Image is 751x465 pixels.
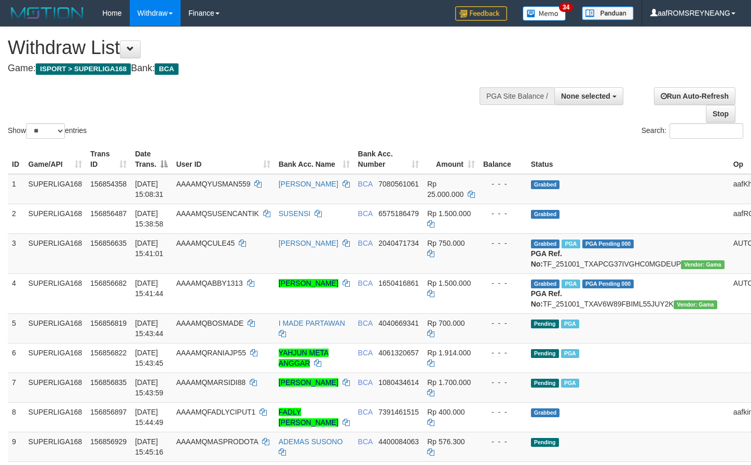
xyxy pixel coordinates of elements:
[706,105,735,123] a: Stop
[358,209,373,218] span: BCA
[358,349,373,357] span: BCA
[176,180,250,188] span: AAAAMQYUSMAN559
[90,180,127,188] span: 156854358
[8,313,24,343] td: 5
[279,319,345,327] a: I MADE PARTAWAN
[176,239,235,247] span: AAAAMQCULE45
[24,144,87,174] th: Game/API: activate to sort column ascending
[8,174,24,204] td: 1
[554,87,623,105] button: None selected
[131,144,172,174] th: Date Trans.: activate to sort column descending
[26,123,65,139] select: Showentries
[531,349,559,358] span: Pending
[483,436,523,447] div: - - -
[176,209,258,218] span: AAAAMQSUSENCANTIK
[527,144,729,174] th: Status
[90,279,127,287] span: 156856682
[358,180,373,188] span: BCA
[90,378,127,387] span: 156856835
[172,144,274,174] th: User ID: activate to sort column ascending
[562,280,580,288] span: Marked by aafsoycanthlai
[483,318,523,328] div: - - -
[354,144,424,174] th: Bank Acc. Number: activate to sort column ascending
[135,180,163,198] span: [DATE] 15:08:31
[24,233,87,273] td: SUPERLIGA168
[427,239,465,247] span: Rp 750.000
[531,289,562,308] b: PGA Ref. No:
[176,279,242,287] span: AAAAMQABBY1313
[582,240,634,248] span: PGA Pending
[279,279,338,287] a: [PERSON_NAME]
[8,144,24,174] th: ID
[654,87,735,105] a: Run Auto-Refresh
[378,180,419,188] span: Copy 7080561061 to clipboard
[24,313,87,343] td: SUPERLIGA168
[279,209,310,218] a: SUSENSI
[427,279,471,287] span: Rp 1.500.000
[531,320,559,328] span: Pending
[423,144,479,174] th: Amount: activate to sort column ascending
[24,204,87,233] td: SUPERLIGA168
[378,209,419,218] span: Copy 6575186479 to clipboard
[8,373,24,402] td: 7
[24,343,87,373] td: SUPERLIGA168
[24,174,87,204] td: SUPERLIGA168
[483,278,523,288] div: - - -
[358,239,373,247] span: BCA
[378,437,419,446] span: Copy 4400084063 to clipboard
[531,379,559,388] span: Pending
[176,319,243,327] span: AAAAMQBOSMADE
[358,408,373,416] span: BCA
[279,239,338,247] a: [PERSON_NAME]
[527,273,729,313] td: TF_251001_TXAV6W89FBIML55JUY2K
[561,92,610,100] span: None selected
[480,87,554,105] div: PGA Site Balance /
[279,180,338,188] a: [PERSON_NAME]
[559,3,573,12] span: 34
[8,63,490,74] h4: Game: Bank:
[582,6,634,20] img: panduan.png
[36,63,131,75] span: ISPORT > SUPERLIGA168
[90,239,127,247] span: 156856635
[561,379,579,388] span: Marked by aafsoycanthlai
[483,208,523,219] div: - - -
[562,240,580,248] span: Marked by aafsoycanthlai
[24,432,87,461] td: SUPERLIGA168
[670,123,743,139] input: Search:
[176,378,245,387] span: AAAAMQMARSIDI88
[8,343,24,373] td: 6
[279,349,329,367] a: YAHJUN META ANGGAR
[427,349,471,357] span: Rp 1.914.000
[90,437,127,446] span: 156856929
[531,408,560,417] span: Grabbed
[279,378,338,387] a: [PERSON_NAME]
[135,349,163,367] span: [DATE] 15:43:45
[527,233,729,273] td: TF_251001_TXAPCG37IVGHC0MGDEUP
[582,280,634,288] span: PGA Pending
[86,144,131,174] th: Trans ID: activate to sort column ascending
[531,249,562,268] b: PGA Ref. No:
[8,233,24,273] td: 3
[674,300,717,309] span: Vendor URL: https://trx31.1velocity.biz
[427,437,465,446] span: Rp 576.300
[483,407,523,417] div: - - -
[483,348,523,358] div: - - -
[135,408,163,427] span: [DATE] 15:44:49
[455,6,507,21] img: Feedback.jpg
[531,240,560,248] span: Grabbed
[8,402,24,432] td: 8
[135,378,163,397] span: [DATE] 15:43:59
[358,378,373,387] span: BCA
[427,209,471,218] span: Rp 1.500.000
[90,349,127,357] span: 156856822
[24,273,87,313] td: SUPERLIGA168
[279,437,343,446] a: ADEMAS SUSONO
[90,319,127,327] span: 156856819
[90,408,127,416] span: 156856897
[358,279,373,287] span: BCA
[531,438,559,447] span: Pending
[378,319,419,327] span: Copy 4040669341 to clipboard
[483,377,523,388] div: - - -
[531,180,560,189] span: Grabbed
[358,437,373,446] span: BCA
